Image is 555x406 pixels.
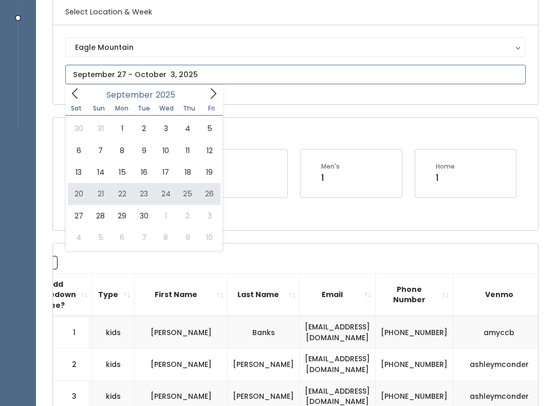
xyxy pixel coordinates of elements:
span: September 10, 2025 [155,140,177,161]
span: August 31, 2025 [89,118,111,139]
span: Fri [200,105,223,112]
span: September 14, 2025 [89,161,111,183]
span: September 21, 2025 [89,183,111,205]
span: October 4, 2025 [68,227,89,248]
span: September 4, 2025 [177,118,198,139]
span: Mon [110,105,133,112]
td: 1 [53,316,89,348]
span: September 6, 2025 [68,140,89,161]
th: Type: activate to sort column ascending [92,273,135,316]
span: September 3, 2025 [155,118,177,139]
th: Email: activate to sort column ascending [300,273,376,316]
th: Last Name: activate to sort column ascending [228,273,300,316]
span: October 7, 2025 [133,227,155,248]
span: September 22, 2025 [112,183,133,205]
span: September 11, 2025 [177,140,198,161]
td: [PERSON_NAME] [135,316,228,348]
span: September 19, 2025 [198,161,220,183]
span: September 18, 2025 [177,161,198,183]
td: [PHONE_NUMBER] [376,316,453,348]
span: September [106,91,153,99]
td: kids [92,348,135,380]
span: August 30, 2025 [68,118,89,139]
td: 2 [53,348,89,380]
span: September 20, 2025 [68,183,89,205]
span: September 7, 2025 [89,140,111,161]
td: amyccb [453,316,552,348]
span: September 2, 2025 [133,118,155,139]
span: September 12, 2025 [198,140,220,161]
div: 1 [321,171,340,184]
span: September 28, 2025 [89,205,111,227]
input: September 27 - October 3, 2025 [65,65,526,84]
span: October 5, 2025 [89,227,111,248]
div: Eagle Mountain [75,42,516,53]
span: Sat [65,105,88,112]
span: September 25, 2025 [177,183,198,205]
span: September 29, 2025 [112,205,133,227]
span: October 8, 2025 [155,227,177,248]
span: October 9, 2025 [177,227,198,248]
span: September 26, 2025 [198,183,220,205]
span: September 15, 2025 [112,161,133,183]
span: September 27, 2025 [68,205,89,227]
span: October 3, 2025 [198,205,220,227]
div: Men's [321,162,340,171]
span: Sun [88,105,110,112]
td: [PHONE_NUMBER] [376,348,453,380]
span: September 8, 2025 [112,140,133,161]
span: September 17, 2025 [155,161,177,183]
td: [EMAIL_ADDRESS][DOMAIN_NAME] [300,348,376,380]
div: Home [436,162,455,171]
span: Thu [178,105,200,112]
span: September 16, 2025 [133,161,155,183]
button: Eagle Mountain [65,38,526,57]
span: September 5, 2025 [198,118,220,139]
td: [PERSON_NAME] [228,348,300,380]
span: September 9, 2025 [133,140,155,161]
div: 1 [436,171,455,184]
td: [PERSON_NAME] [135,348,228,380]
span: October 1, 2025 [155,205,177,227]
span: Tue [133,105,155,112]
span: September 1, 2025 [112,118,133,139]
span: September 24, 2025 [155,183,177,205]
input: Year [153,88,184,101]
th: First Name: activate to sort column ascending [135,273,228,316]
span: October 6, 2025 [112,227,133,248]
td: Banks [228,316,300,348]
span: September 13, 2025 [68,161,89,183]
th: Phone Number: activate to sort column ascending [376,273,453,316]
span: Wed [155,105,178,112]
span: October 2, 2025 [177,205,198,227]
th: Add Takedown Fee?: activate to sort column ascending [29,273,92,316]
span: September 23, 2025 [133,183,155,205]
span: September 30, 2025 [133,205,155,227]
span: October 10, 2025 [198,227,220,248]
td: kids [92,316,135,348]
td: [EMAIL_ADDRESS][DOMAIN_NAME] [300,316,376,348]
th: Venmo: activate to sort column ascending [453,273,552,316]
td: ashleymconder [453,348,552,380]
